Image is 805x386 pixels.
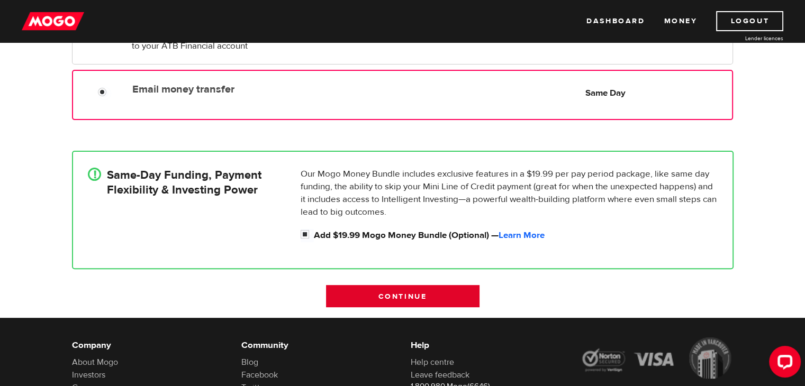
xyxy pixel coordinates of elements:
[585,87,625,99] b: Same Day
[716,11,783,31] a: Logout
[72,370,105,380] a: Investors
[301,168,718,218] p: Our Mogo Money Bundle includes exclusive features in a $19.99 per pay period package, like same d...
[241,339,395,352] h6: Community
[664,11,697,31] a: Money
[22,11,84,31] img: mogo_logo-11ee424be714fa7cbb0f0f49df9e16ec.png
[72,339,225,352] h6: Company
[411,357,454,367] a: Help centre
[499,229,545,241] a: Learn More
[301,229,314,242] input: Add $19.99 Mogo Money Bundle (Optional) &mdash; <a id="loan_application_mini_bundle_learn_more" h...
[580,337,734,379] img: legal-icons-92a2ffecb4d32d839781d1b4e4802d7b.png
[411,370,469,380] a: Leave feedback
[132,40,248,52] span: to your ATB Financial account
[704,34,783,42] a: Lender licences
[241,370,278,380] a: Facebook
[326,285,480,307] input: Continue
[72,357,118,367] a: About Mogo
[314,229,718,242] label: Add $19.99 Mogo Money Bundle (Optional) —
[586,11,645,31] a: Dashboard
[132,83,375,96] label: Email money transfer
[585,31,663,43] b: 1 – 3 business days
[761,342,805,386] iframe: LiveChat chat widget
[107,168,261,197] h4: Same-Day Funding, Payment Flexibility & Investing Power
[241,357,258,367] a: Blog
[411,339,564,352] h6: Help
[88,168,101,181] div: !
